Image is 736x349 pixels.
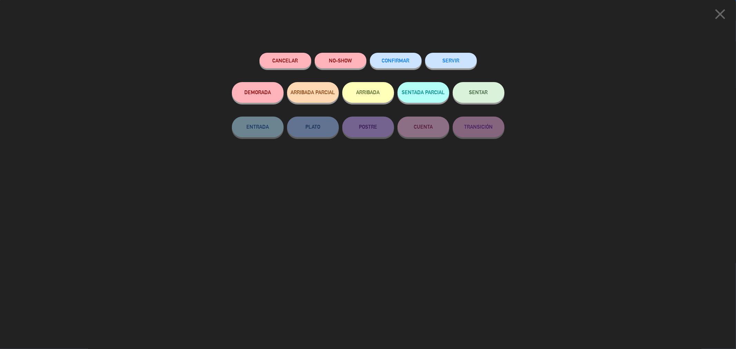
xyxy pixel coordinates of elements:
[453,82,504,103] button: SENTAR
[398,82,449,103] button: SENTADA PARCIAL
[370,53,422,68] button: CONFIRMAR
[709,5,731,26] button: close
[398,117,449,137] button: CUENTA
[425,53,477,68] button: SERVIR
[342,117,394,137] button: POSTRE
[287,82,339,103] button: ARRIBADA PARCIAL
[315,53,366,68] button: NO-SHOW
[232,117,284,137] button: ENTRADA
[259,53,311,68] button: Cancelar
[382,58,410,63] span: CONFIRMAR
[453,117,504,137] button: TRANSICIÓN
[712,6,729,23] i: close
[232,82,284,103] button: DEMORADA
[291,89,335,95] span: ARRIBADA PARCIAL
[287,117,339,137] button: PLATO
[469,89,488,95] span: SENTAR
[342,82,394,103] button: ARRIBADA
